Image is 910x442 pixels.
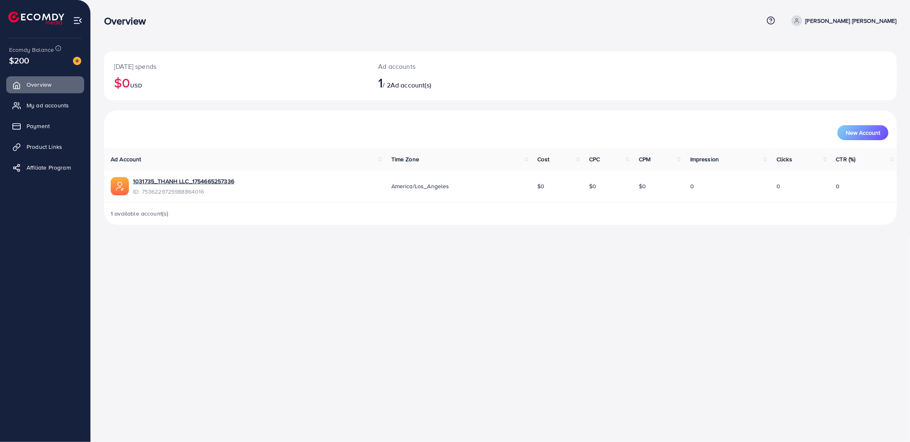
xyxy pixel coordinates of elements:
span: 0 [777,182,780,190]
span: ID: 7536229725988864016 [133,187,234,196]
span: $200 [9,54,29,66]
span: Ad Account [111,155,141,163]
p: [PERSON_NAME] [PERSON_NAME] [806,16,897,26]
span: Clicks [777,155,792,163]
a: [PERSON_NAME] [PERSON_NAME] [788,15,897,26]
p: Ad accounts [378,61,556,71]
span: 0 [836,182,840,190]
span: Payment [27,122,50,130]
span: $0 [589,182,596,190]
img: image [73,57,81,65]
iframe: Chat [875,405,904,436]
span: New Account [846,130,880,136]
span: Impression [690,155,719,163]
button: New Account [837,125,888,140]
span: Overview [27,80,51,89]
span: $0 [538,182,545,190]
h2: / 2 [378,75,556,90]
span: 0 [690,182,694,190]
span: Time Zone [391,155,419,163]
img: menu [73,16,83,25]
span: 1 [378,73,383,92]
span: My ad accounts [27,101,69,109]
span: CTR (%) [836,155,856,163]
span: CPM [639,155,650,163]
span: America/Los_Angeles [391,182,449,190]
h3: Overview [104,15,153,27]
img: logo [8,12,64,24]
span: CPC [589,155,600,163]
span: Product Links [27,143,62,151]
span: USD [130,81,142,90]
p: [DATE] spends [114,61,358,71]
h2: $0 [114,75,358,90]
a: Payment [6,118,84,134]
a: Product Links [6,138,84,155]
span: 1 available account(s) [111,209,169,218]
span: Affiliate Program [27,163,71,172]
a: Overview [6,76,84,93]
img: ic-ads-acc.e4c84228.svg [111,177,129,195]
span: Ad account(s) [391,80,431,90]
a: My ad accounts [6,97,84,114]
a: Affiliate Program [6,159,84,176]
span: Ecomdy Balance [9,46,54,54]
span: $0 [639,182,646,190]
span: Cost [538,155,550,163]
a: 1031735_THANH LLC_1754665257336 [133,177,234,185]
